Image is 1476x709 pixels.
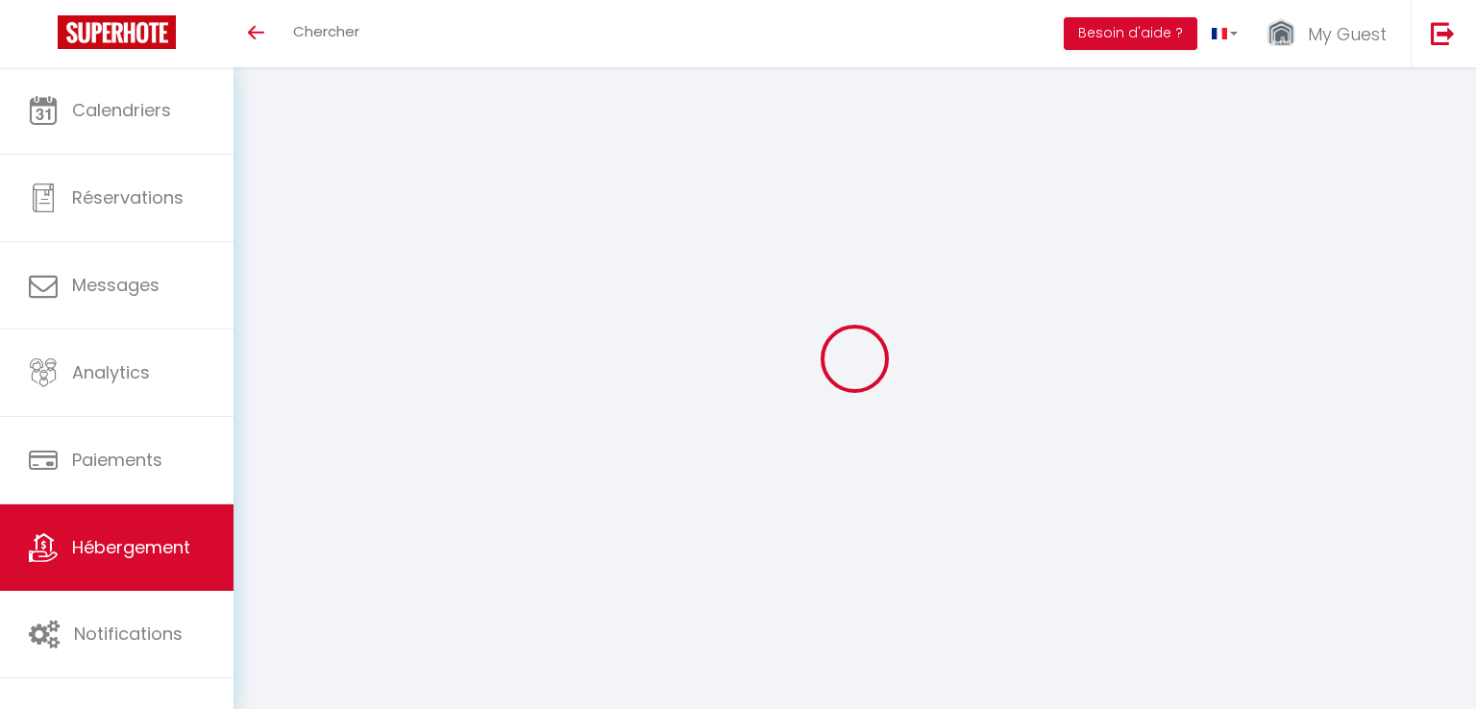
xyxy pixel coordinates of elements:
[72,535,190,559] span: Hébergement
[1308,22,1387,46] span: My Guest
[58,15,176,49] img: Super Booking
[72,98,171,122] span: Calendriers
[74,622,183,646] span: Notifications
[72,448,162,472] span: Paiements
[1064,17,1197,50] button: Besoin d'aide ?
[293,21,359,41] span: Chercher
[72,185,184,209] span: Réservations
[72,360,150,384] span: Analytics
[1431,21,1455,45] img: logout
[1267,17,1295,51] img: ...
[72,273,160,297] span: Messages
